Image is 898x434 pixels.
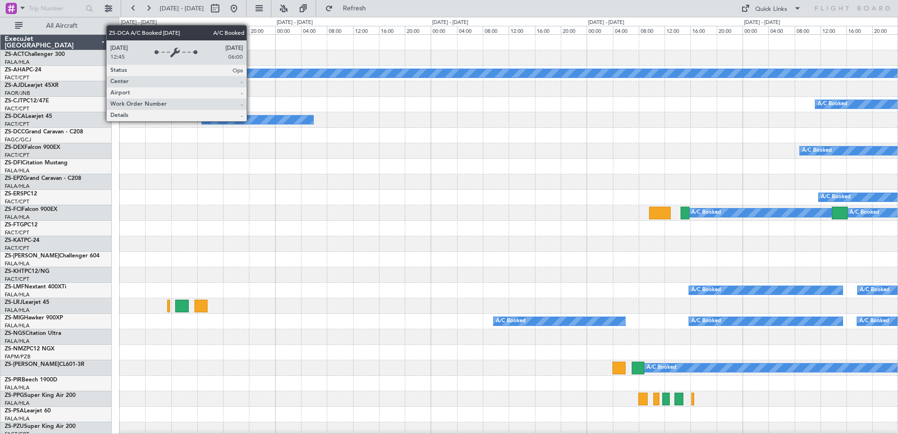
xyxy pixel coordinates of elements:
div: 12:00 [197,26,223,34]
span: ZS-DCA [5,114,25,119]
div: 04:00 [145,26,171,34]
a: FALA/HLA [5,59,30,66]
a: FAPM/PZB [5,353,31,360]
span: ZS-AJD [5,83,24,88]
div: A/C Booked [859,314,889,328]
span: ZS-NGS [5,331,25,336]
div: 00:00 [275,26,301,34]
div: 04:00 [768,26,794,34]
a: ZS-AJDLearjet 45XR [5,83,59,88]
div: 00:00 [743,26,768,34]
span: ZS-FCI [5,207,22,212]
a: ZS-CJTPC12/47E [5,98,49,104]
input: Trip Number [29,1,83,15]
span: All Aircraft [24,23,99,29]
span: ZS-DCC [5,129,25,135]
div: 08:00 [171,26,197,34]
a: ZS-FTGPC12 [5,222,38,228]
a: FACT/CPT [5,198,29,205]
span: ZS-AHA [5,67,26,73]
a: ZS-MIGHawker 900XP [5,315,63,321]
div: 00:00 [431,26,457,34]
div: 12:00 [509,26,534,34]
a: FALA/HLA [5,183,30,190]
button: All Aircraft [10,18,102,33]
div: 12:00 [665,26,690,34]
span: ZS-NMZ [5,346,26,352]
a: ZS-LMFNextant 400XTi [5,284,66,290]
a: FALA/HLA [5,307,30,314]
div: 08:00 [327,26,353,34]
div: [DATE] - [DATE] [744,19,780,27]
span: ZS-[PERSON_NAME] [5,253,59,259]
a: FALA/HLA [5,322,30,329]
a: FACT/CPT [5,152,29,159]
a: ZS-DEXFalcon 900EX [5,145,60,150]
a: ZS-FCIFalcon 900EX [5,207,57,212]
a: ZS-PPGSuper King Air 200 [5,393,76,398]
div: A/C Booked [802,144,832,158]
span: ZS-MIG [5,315,24,321]
div: 00:00 [119,26,145,34]
a: FAGC/GCJ [5,136,31,143]
a: ZS-EPZGrand Caravan - C208 [5,176,81,181]
a: FACT/CPT [5,121,29,128]
div: 00:00 [587,26,612,34]
div: 12:00 [821,26,846,34]
div: A/C Booked [496,314,526,328]
div: [DATE] - [DATE] [432,19,468,27]
a: FALA/HLA [5,167,30,174]
div: A/C Booked [860,283,890,297]
div: A/C Booked [647,361,676,375]
span: ZS-DEX [5,145,24,150]
span: ZS-ERS [5,191,23,197]
a: FACT/CPT [5,105,29,112]
span: ZS-CJT [5,98,23,104]
div: 16:00 [846,26,872,34]
a: ZS-PSALearjet 60 [5,408,51,414]
div: [DATE] - [DATE] [588,19,624,27]
a: FALA/HLA [5,400,30,407]
a: ZS-ACTChallenger 300 [5,52,65,57]
a: ZS-ERSPC12 [5,191,37,197]
a: ZS-DCALearjet 45 [5,114,52,119]
div: A/C Booked [691,206,721,220]
a: FALA/HLA [5,384,30,391]
div: 08:00 [483,26,509,34]
div: 20:00 [249,26,275,34]
div: 20:00 [872,26,898,34]
a: ZS-KHTPC12/NG [5,269,49,274]
div: 16:00 [690,26,716,34]
span: ZS-KAT [5,238,24,243]
a: ZS-[PERSON_NAME]CL601-3R [5,362,85,367]
span: ZS-PIR [5,377,22,383]
span: ZS-PZU [5,424,24,429]
div: 04:00 [613,26,639,34]
div: 04:00 [457,26,483,34]
span: ZS-ACT [5,52,24,57]
span: ZS-PPG [5,393,24,398]
div: A/C Booked [818,97,847,111]
div: A/C Booked [204,113,234,127]
a: FACT/CPT [5,74,29,81]
div: 08:00 [639,26,665,34]
a: ZS-PIRBeech 1900D [5,377,57,383]
span: ZS-FTG [5,222,24,228]
span: ZS-PSA [5,408,24,414]
a: FALA/HLA [5,260,30,267]
a: FACT/CPT [5,229,29,236]
a: FACT/CPT [5,245,29,252]
span: Refresh [335,5,374,12]
a: ZS-NMZPC12 NGX [5,346,54,352]
div: 20:00 [717,26,743,34]
div: 12:00 [353,26,379,34]
a: ZS-PZUSuper King Air 200 [5,424,76,429]
a: FALA/HLA [5,338,30,345]
a: ZS-KATPC-24 [5,238,39,243]
a: ZS-AHAPC-24 [5,67,41,73]
div: Quick Links [755,5,787,14]
span: [DATE] - [DATE] [160,4,204,13]
div: A/C Booked [850,206,879,220]
div: A/C Booked [821,190,851,204]
div: 16:00 [223,26,249,34]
